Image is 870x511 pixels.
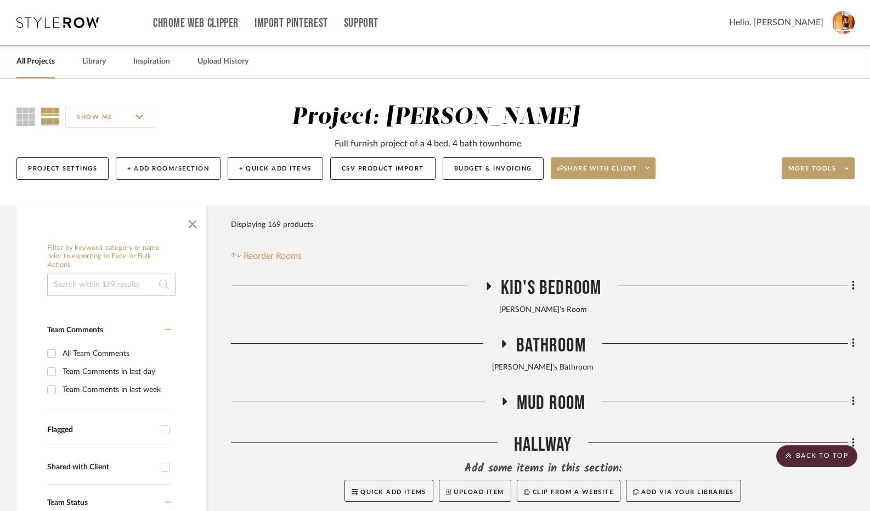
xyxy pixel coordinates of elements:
div: Full furnish project of a 4 bed, 4 bath townhome [335,137,521,150]
button: Budget & Invoicing [443,157,544,180]
button: Add via your libraries [626,480,741,502]
span: Share with client [557,164,637,181]
scroll-to-top-button: BACK TO TOP [776,445,857,467]
button: Upload Item [439,480,511,502]
span: Quick Add Items [360,489,426,495]
div: Shared with Client [47,463,155,472]
span: Reorder Rooms [244,249,302,263]
span: Team Comments [47,326,103,334]
button: Project Settings [16,157,109,180]
a: All Projects [16,54,55,69]
input: Search within 169 results [47,274,176,296]
span: Mud Room [517,391,586,415]
div: Project: [PERSON_NAME] [292,106,579,129]
div: Add some items in this section: [231,461,855,476]
a: Import Pinterest [255,19,328,28]
div: All Team Comments [63,345,168,362]
div: Displaying 169 products [231,214,313,236]
img: avatar [832,11,855,34]
span: More tools [788,164,836,181]
a: Support [344,19,378,28]
button: Reorder Rooms [231,249,302,263]
button: CSV Product Import [330,157,436,180]
div: [PERSON_NAME]'s Bathroom [231,362,855,374]
a: Chrome Web Clipper [153,19,239,28]
button: + Add Room/Section [116,157,221,180]
span: Hello, [PERSON_NAME] [729,16,823,29]
button: Clip from a website [517,480,620,502]
span: Team Status [47,499,88,507]
div: Flagged [47,425,155,435]
h6: Filter by keyword, category or name prior to exporting to Excel or Bulk Actions [47,244,176,270]
div: Team Comments in last week [63,381,168,399]
button: Share with client [551,157,656,179]
a: Library [82,54,106,69]
button: + Quick Add Items [228,157,323,180]
div: Team Comments in last day [63,363,168,381]
div: [PERSON_NAME]'s Room [231,304,855,316]
a: Inspiration [133,54,170,69]
button: Close [182,211,204,233]
span: Kid's Bedroom [501,276,602,300]
button: Quick Add Items [344,480,433,502]
a: Upload History [197,54,248,69]
button: More tools [782,157,855,179]
span: Bathroom [516,334,586,357]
